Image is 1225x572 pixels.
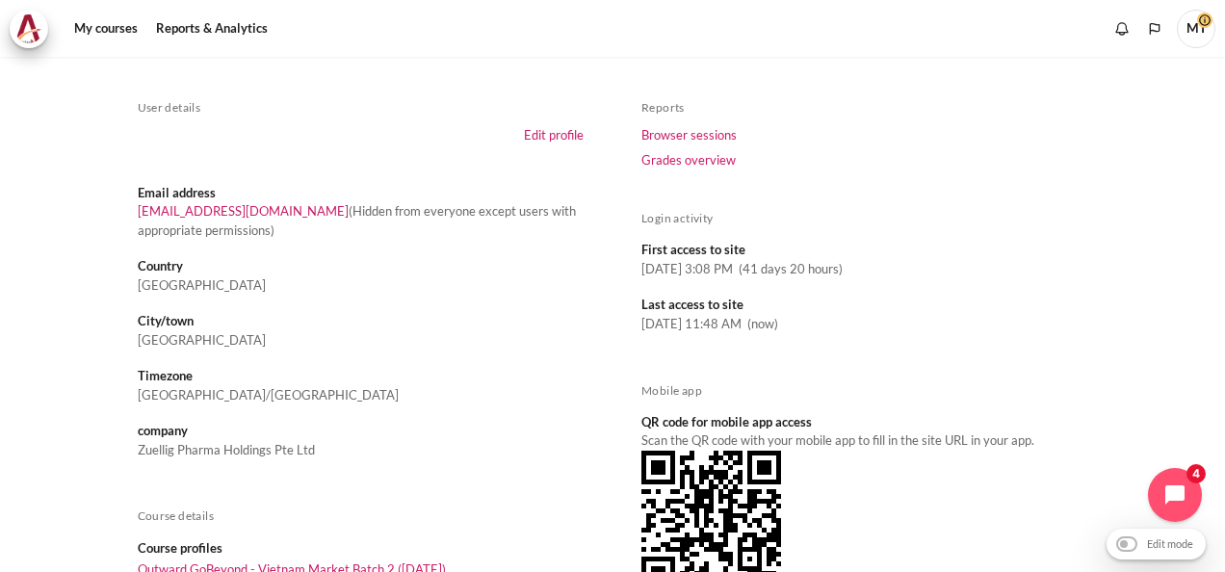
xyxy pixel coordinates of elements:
[641,383,1088,399] h5: Mobile app
[138,184,585,203] dt: Email address
[524,127,584,143] a: Edit profile
[138,508,585,524] h5: Course details
[138,539,585,559] dt: Course profiles
[138,276,585,296] dd: [GEOGRAPHIC_DATA]
[641,315,1088,334] dd: [DATE] 11:48 AM (now)
[138,367,585,386] dt: Timezone
[138,331,585,351] dd: [GEOGRAPHIC_DATA]
[138,386,585,405] dd: [GEOGRAPHIC_DATA]/[GEOGRAPHIC_DATA]
[641,296,1088,315] dt: Last access to site
[138,257,585,276] dt: Country
[1108,14,1136,43] div: Show notification window with no new notifications
[1177,10,1215,48] a: User menu
[10,10,58,48] a: Architeck Architeck
[641,211,1088,226] h5: Login activity
[138,312,585,331] dt: City/town
[641,260,1088,279] dd: [DATE] 3:08 PM (41 days 20 hours)
[641,241,1088,260] dt: First access to site
[15,14,42,43] img: Architeck
[1177,10,1215,48] span: MT
[138,100,585,116] h5: User details
[67,10,144,48] a: My courses
[1140,14,1169,43] button: Languages
[138,422,585,441] dt: company
[149,10,274,48] a: Reports & Analytics
[138,202,585,240] dd: (Hidden from everyone except users with appropriate permissions)
[641,127,737,143] a: Browser sessions
[138,441,585,460] dd: Zuellig Pharma Holdings Pte Ltd
[641,100,1088,116] h5: Reports
[641,152,736,168] a: Grades overview
[641,413,1088,432] dt: QR code for mobile app access
[138,203,349,219] a: [EMAIL_ADDRESS][DOMAIN_NAME]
